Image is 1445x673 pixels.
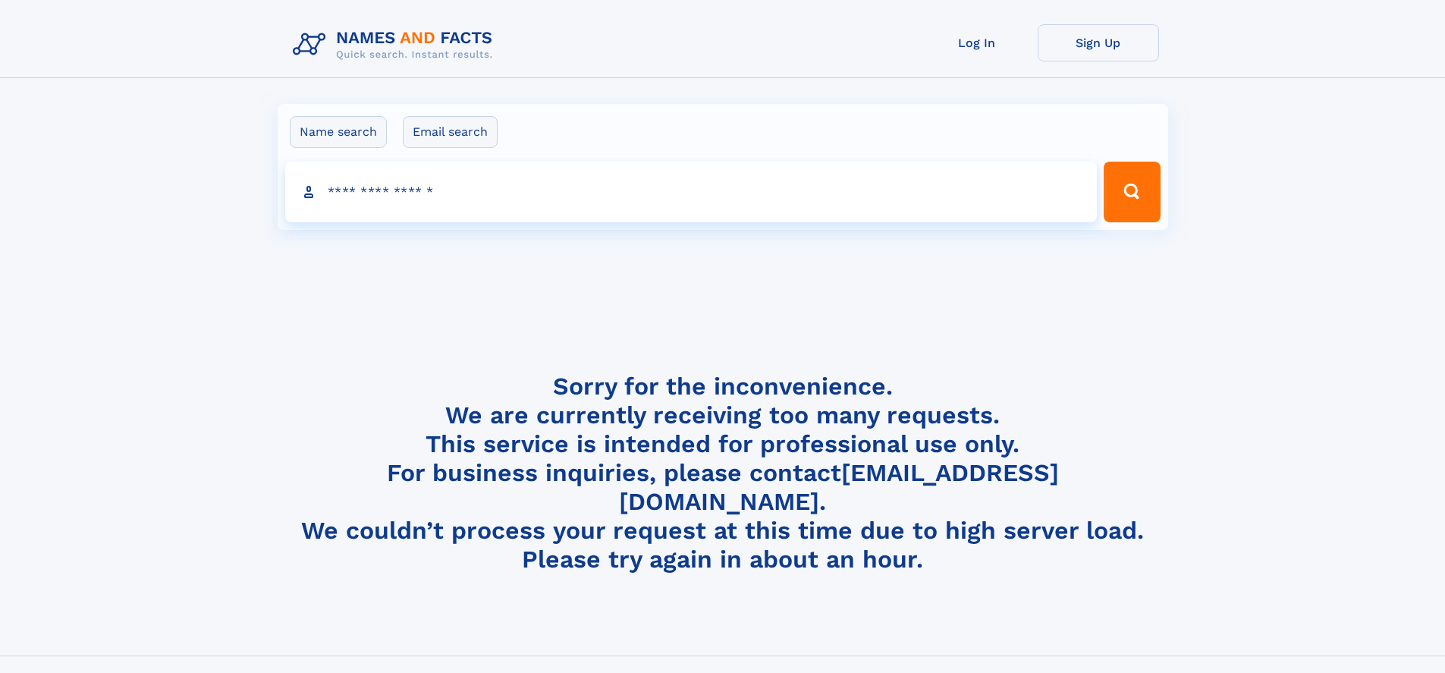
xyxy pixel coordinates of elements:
[403,116,498,148] label: Email search
[1038,24,1159,61] a: Sign Up
[619,458,1059,516] a: [EMAIL_ADDRESS][DOMAIN_NAME]
[287,24,505,65] img: Logo Names and Facts
[916,24,1038,61] a: Log In
[1104,162,1160,222] button: Search Button
[285,162,1098,222] input: search input
[290,116,387,148] label: Name search
[287,372,1159,574] h4: Sorry for the inconvenience. We are currently receiving too many requests. This service is intend...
